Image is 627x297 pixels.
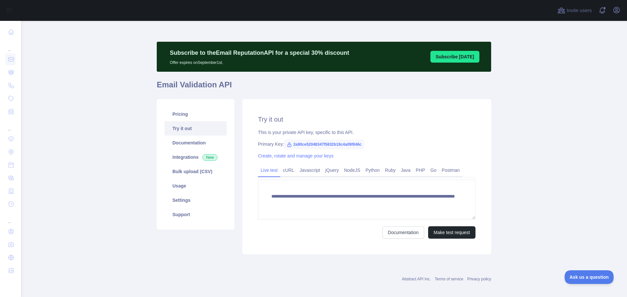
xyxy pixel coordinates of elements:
[258,115,475,124] h2: Try it out
[428,165,439,175] a: Go
[382,165,398,175] a: Ruby
[165,164,227,179] a: Bulk upload (CSV)
[323,165,341,175] a: jQuery
[165,193,227,207] a: Settings
[556,5,593,16] button: Invite users
[165,207,227,222] a: Support
[435,277,463,281] a: Terms of service
[170,57,349,65] p: Offer expires on September 1st.
[258,129,475,136] div: This is your private API key, specific to this API.
[439,165,462,175] a: Postman
[5,39,16,52] div: ...
[565,270,614,284] iframe: Toggle Customer Support
[165,179,227,193] a: Usage
[258,165,280,175] a: Live test
[382,226,424,239] a: Documentation
[280,165,297,175] a: cURL
[5,119,16,132] div: ...
[430,51,479,63] button: Subscribe [DATE]
[202,154,217,161] span: New
[398,165,413,175] a: Java
[284,140,364,149] span: 2a90ce52048347f5832b18c4a09f846c
[413,165,428,175] a: PHP
[165,136,227,150] a: Documentation
[467,277,491,281] a: Privacy policy
[363,165,382,175] a: Python
[258,141,475,147] div: Primary Key:
[567,7,592,14] span: Invite users
[165,121,227,136] a: Try it out
[170,48,349,57] p: Subscribe to the Email Reputation API for a special 30 % discount
[5,211,16,224] div: ...
[297,165,323,175] a: Javascript
[341,165,363,175] a: NodeJS
[428,226,475,239] button: Make test request
[165,107,227,121] a: Pricing
[258,153,333,158] a: Create, rotate and manage your keys
[165,150,227,164] a: Integrations New
[157,80,491,95] h1: Email Validation API
[402,277,431,281] a: Abstract API Inc.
